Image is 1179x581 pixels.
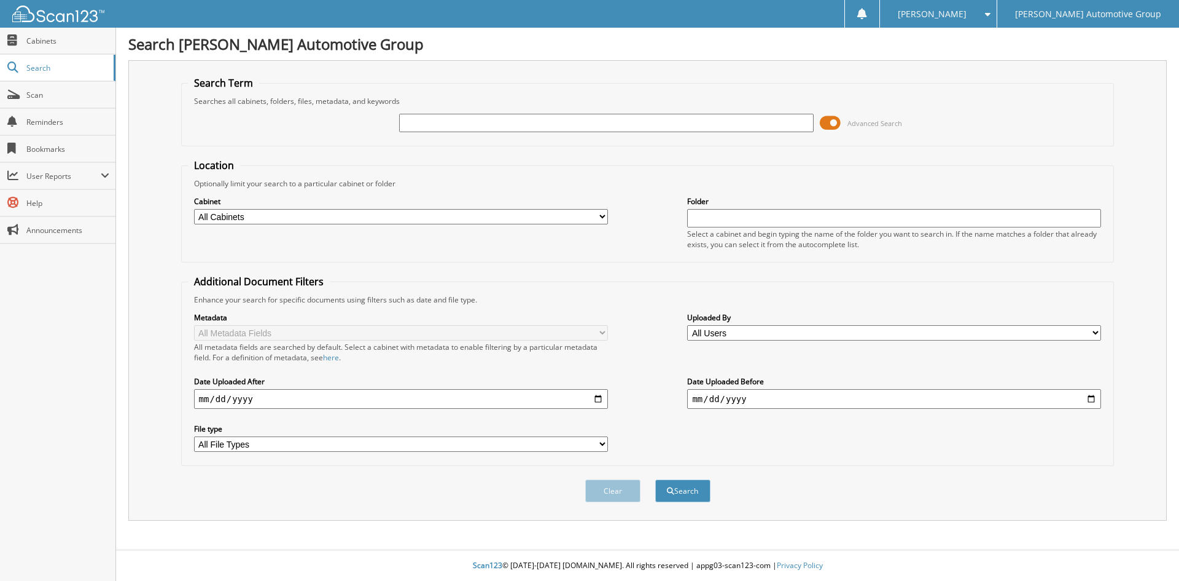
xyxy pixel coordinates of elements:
[194,312,608,323] label: Metadata
[194,196,608,207] label: Cabinet
[26,90,109,100] span: Scan
[26,171,101,181] span: User Reports
[12,6,104,22] img: scan123-logo-white.svg
[188,275,330,288] legend: Additional Document Filters
[687,229,1101,250] div: Select a cabinet and begin typing the name of the folder you want to search in. If the name match...
[26,117,109,127] span: Reminders
[687,376,1101,387] label: Date Uploaded Before
[128,34,1167,54] h1: Search [PERSON_NAME] Automotive Group
[473,560,502,571] span: Scan123
[898,10,967,18] span: [PERSON_NAME]
[687,196,1101,207] label: Folder
[1015,10,1161,18] span: [PERSON_NAME] Automotive Group
[26,198,109,208] span: Help
[655,480,710,502] button: Search
[585,480,640,502] button: Clear
[194,389,608,409] input: start
[687,389,1101,409] input: end
[194,424,608,434] label: File type
[323,352,339,363] a: here
[26,225,109,235] span: Announcements
[194,342,608,363] div: All metadata fields are searched by default. Select a cabinet with metadata to enable filtering b...
[777,560,823,571] a: Privacy Policy
[116,551,1179,581] div: © [DATE]-[DATE] [DOMAIN_NAME]. All rights reserved | appg03-scan123-com |
[188,159,240,172] legend: Location
[188,76,259,90] legend: Search Term
[687,312,1101,323] label: Uploaded By
[847,119,902,128] span: Advanced Search
[188,178,1108,189] div: Optionally limit your search to a particular cabinet or folder
[188,294,1108,305] div: Enhance your search for specific documents using filters such as date and file type.
[188,96,1108,106] div: Searches all cabinets, folders, files, metadata, and keywords
[26,144,109,154] span: Bookmarks
[26,63,107,73] span: Search
[194,376,608,387] label: Date Uploaded After
[26,36,109,46] span: Cabinets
